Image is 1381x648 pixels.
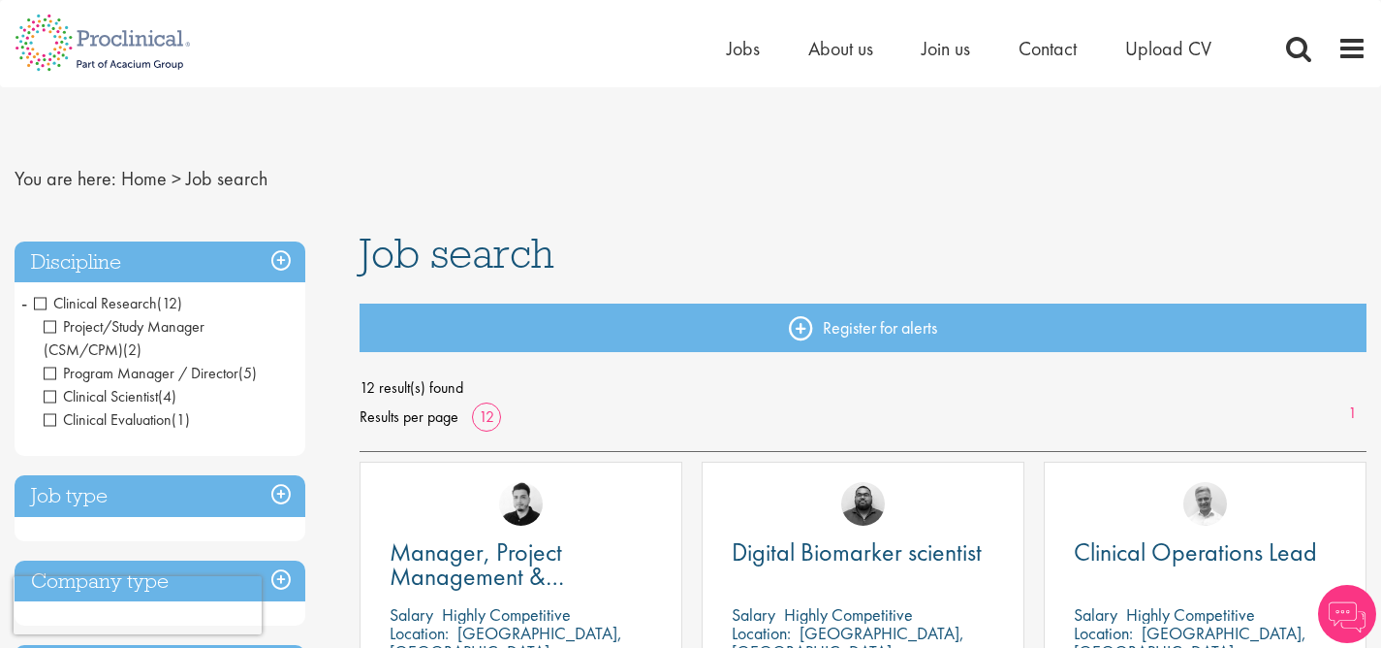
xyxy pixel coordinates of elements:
a: Join us [922,36,970,61]
p: Highly Competitive [784,603,913,626]
span: Clinical Scientist [44,386,158,406]
span: Clinical Operations Lead [1074,535,1317,568]
a: Register for alerts [360,304,1366,352]
span: (2) [123,340,141,360]
span: (5) [238,363,257,383]
span: Clinical Evaluation [44,409,190,430]
span: Job search [186,166,267,191]
span: Program Manager / Director [44,363,238,383]
iframe: reCAPTCHA [14,576,262,634]
img: Joshua Bye [1183,482,1227,526]
h3: Discipline [15,242,305,283]
span: Clinical Research [34,293,157,313]
a: Upload CV [1125,36,1211,61]
span: Location: [390,622,449,644]
span: > [172,166,181,191]
a: Digital Biomarker scientist [732,540,994,565]
span: Clinical Evaluation [44,409,172,430]
a: breadcrumb link [121,166,167,191]
a: About us [808,36,873,61]
span: Salary [390,603,433,626]
a: Manager, Project Management & Operational Delivery [390,540,652,589]
span: Results per page [360,403,458,432]
span: Clinical Scientist [44,386,176,406]
span: Project/Study Manager (CSM/CPM) [44,316,204,360]
img: Anderson Maldonado [499,482,543,526]
span: (4) [158,386,176,406]
span: Program Manager / Director [44,363,257,383]
a: Contact [1019,36,1077,61]
h3: Company type [15,561,305,602]
h3: Job type [15,475,305,517]
span: Manager, Project Management & Operational Delivery [390,535,598,617]
span: Location: [1074,622,1133,644]
span: Clinical Research [34,293,182,313]
a: 1 [1338,403,1366,425]
p: Highly Competitive [442,603,571,626]
a: 12 [472,406,501,427]
span: Job search [360,227,554,279]
span: Salary [732,603,775,626]
img: Ashley Bennett [841,482,885,526]
span: (1) [172,409,190,430]
span: - [21,288,27,317]
p: Highly Competitive [1126,603,1255,626]
a: Jobs [727,36,760,61]
span: Digital Biomarker scientist [732,535,982,568]
span: (12) [157,293,182,313]
a: Clinical Operations Lead [1074,540,1336,565]
img: Chatbot [1318,585,1376,643]
span: Location: [732,622,791,644]
span: 12 result(s) found [360,373,1366,403]
span: Salary [1074,603,1117,626]
span: You are here: [15,166,116,191]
